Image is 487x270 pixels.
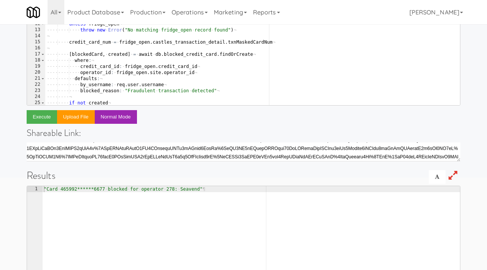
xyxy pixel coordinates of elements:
div: 23 [27,88,45,94]
div: 18 [27,57,45,63]
div: 15 [27,39,45,45]
div: 16 [27,45,45,51]
img: Micromart [27,6,40,19]
div: 14 [27,33,45,39]
h4: Shareable Link: [27,128,460,138]
div: 17 [27,51,45,57]
div: 21 [27,76,45,82]
div: 1 [27,186,43,192]
h1: Results [27,170,460,181]
button: Upload file [57,110,95,124]
div: 19 [27,63,45,69]
button: Normal Mode [95,110,137,124]
button: Execute [27,110,57,124]
div: 22 [27,82,45,88]
div: 25 [27,100,45,106]
div: 13 [27,27,45,33]
div: 20 [27,69,45,76]
textarea: lorem://ipsumd.sitametcons.adi/elitsed?doei=T9IncIDiD2%6UtLAborEEtdolOrEMA79AL%4EN86aDmINI1v78qui... [27,142,460,161]
div: 24 [27,94,45,100]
